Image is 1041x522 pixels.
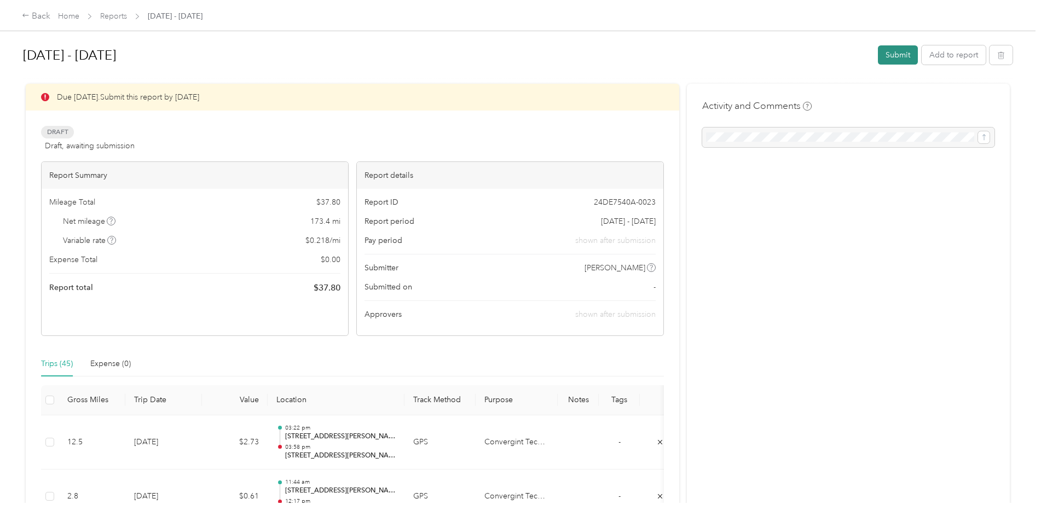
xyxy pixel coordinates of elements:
p: 03:22 pm [285,424,396,432]
td: 12.5 [59,415,125,470]
span: Report period [365,216,414,227]
td: Convergint Technologies [476,415,558,470]
p: [STREET_ADDRESS][PERSON_NAME] [285,432,396,442]
th: Trip Date [125,385,202,415]
span: Report ID [365,196,398,208]
span: - [618,437,621,446]
a: Reports [100,11,127,21]
th: Purpose [476,385,558,415]
span: [PERSON_NAME] [585,262,645,274]
span: Variable rate [63,235,117,246]
td: GPS [404,415,476,470]
p: [STREET_ADDRESS][PERSON_NAME] [285,486,396,496]
span: shown after submission [575,310,656,319]
h4: Activity and Comments [702,99,812,113]
span: $ 0.00 [321,254,340,265]
span: Expense Total [49,254,97,265]
h1: Sep 1 - 30, 2025 [23,42,870,68]
span: $ 37.80 [314,281,340,294]
button: Submit [878,45,918,65]
p: 03:58 pm [285,443,396,451]
span: 173.4 mi [310,216,340,227]
span: shown after submission [575,235,656,246]
span: - [618,491,621,501]
span: Net mileage [63,216,116,227]
span: Draft [41,126,74,138]
span: $ 0.218 / mi [305,235,340,246]
div: Due [DATE]. Submit this report by [DATE] [26,84,679,111]
th: Location [268,385,404,415]
span: Draft, awaiting submission [45,140,135,152]
th: Value [202,385,268,415]
div: Back [22,10,50,23]
p: 12:17 pm [285,497,396,505]
span: Mileage Total [49,196,95,208]
span: $ 37.80 [316,196,340,208]
th: Track Method [404,385,476,415]
iframe: Everlance-gr Chat Button Frame [980,461,1041,522]
td: [DATE] [125,415,202,470]
div: Report Summary [42,162,348,189]
p: [STREET_ADDRESS][PERSON_NAME] [285,451,396,461]
div: Report details [357,162,663,189]
span: Report total [49,282,93,293]
span: [DATE] - [DATE] [148,10,203,22]
p: 11:44 am [285,478,396,486]
span: - [653,281,656,293]
span: [DATE] - [DATE] [601,216,656,227]
span: Submitter [365,262,398,274]
th: Tags [599,385,640,415]
th: Gross Miles [59,385,125,415]
td: $2.73 [202,415,268,470]
span: 24DE7540A-0023 [594,196,656,208]
div: Expense (0) [90,358,131,370]
button: Add to report [922,45,986,65]
span: Submitted on [365,281,412,293]
div: Trips (45) [41,358,73,370]
span: Pay period [365,235,402,246]
span: Approvers [365,309,402,320]
a: Home [58,11,79,21]
th: Notes [558,385,599,415]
